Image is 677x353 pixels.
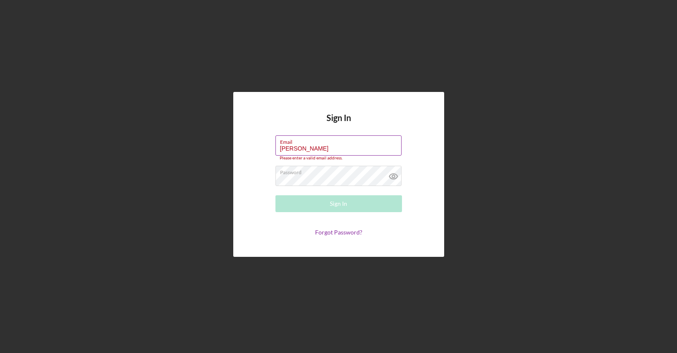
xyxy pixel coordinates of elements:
div: Sign In [330,195,347,212]
h4: Sign In [326,113,351,135]
label: Password [280,166,402,175]
label: Email [280,136,402,145]
div: Please enter a valid email address. [275,156,402,161]
button: Sign In [275,195,402,212]
a: Forgot Password? [315,229,362,236]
